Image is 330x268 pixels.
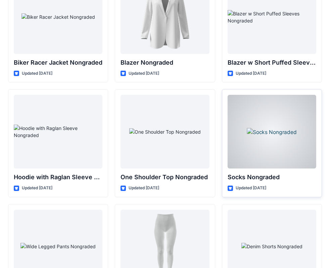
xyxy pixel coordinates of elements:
a: Hoodie with Raglan Sleeve Nongraded [14,95,102,169]
p: Socks Nongraded [228,173,316,182]
p: Updated [DATE] [236,185,266,192]
p: Updated [DATE] [22,70,52,77]
p: Hoodie with Raglan Sleeve Nongraded [14,173,102,182]
p: Biker Racer Jacket Nongraded [14,58,102,67]
p: Updated [DATE] [129,185,159,192]
p: Updated [DATE] [129,70,159,77]
p: Blazer w Short Puffed Sleeves Nongraded [228,58,316,67]
a: One Shoulder Top Nongraded [121,95,209,169]
p: Blazer Nongraded [121,58,209,67]
a: Socks Nongraded [228,95,316,169]
p: Updated [DATE] [236,70,266,77]
p: Updated [DATE] [22,185,52,192]
p: One Shoulder Top Nongraded [121,173,209,182]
